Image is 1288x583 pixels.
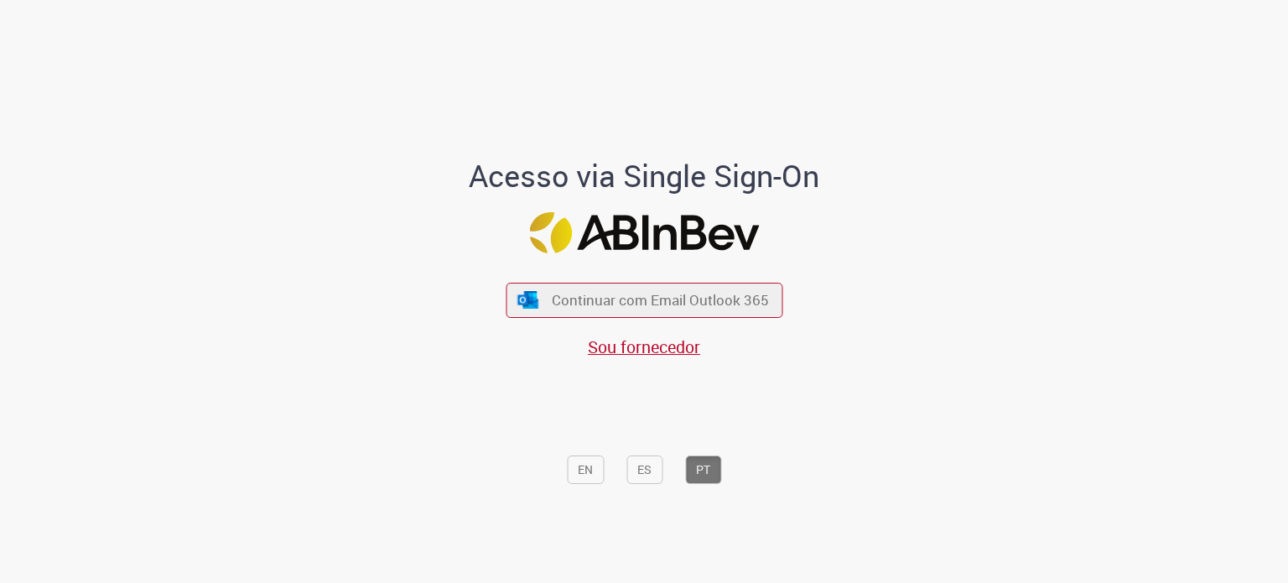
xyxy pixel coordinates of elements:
button: EN [567,455,604,484]
img: ícone Azure/Microsoft 360 [517,291,540,309]
button: ES [626,455,662,484]
img: Logo ABInBev [529,212,759,253]
button: PT [685,455,721,484]
h1: Acesso via Single Sign-On [412,159,877,193]
button: ícone Azure/Microsoft 360 Continuar com Email Outlook 365 [506,283,782,317]
a: Sou fornecedor [588,336,700,358]
span: Continuar com Email Outlook 365 [552,290,769,310]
